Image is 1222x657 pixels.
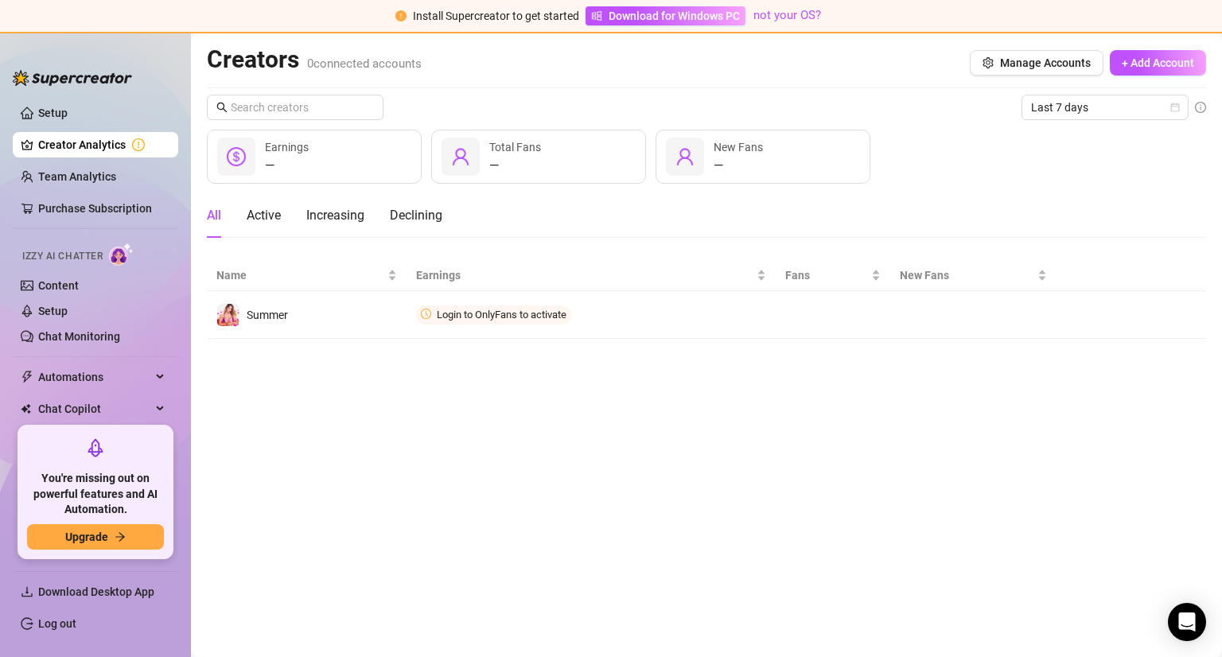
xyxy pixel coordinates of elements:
[27,524,164,550] button: Upgradearrow-right
[1170,103,1180,112] span: calendar
[489,156,541,175] div: —
[247,309,288,321] span: Summer
[591,10,602,21] span: windows
[714,156,763,175] div: —
[216,266,384,284] span: Name
[586,6,745,25] a: Download for Windows PC
[38,330,120,343] a: Chat Monitoring
[21,585,33,598] span: download
[207,206,221,225] div: All
[970,50,1103,76] button: Manage Accounts
[65,531,108,543] span: Upgrade
[38,196,165,221] a: Purchase Subscription
[1110,50,1206,76] button: + Add Account
[207,260,407,291] th: Name
[753,8,821,22] a: not your OS?
[1195,102,1206,113] span: info-circle
[38,170,116,183] a: Team Analytics
[306,206,364,225] div: Increasing
[785,266,869,284] span: Fans
[714,141,763,154] span: New Fans
[421,309,431,319] span: clock-circle
[307,56,422,71] span: 0 connected accounts
[489,141,541,154] span: Total Fans
[395,10,407,21] span: exclamation-circle
[451,147,470,166] span: user
[86,438,105,457] span: rocket
[38,585,154,598] span: Download Desktop App
[1000,56,1091,69] span: Manage Accounts
[115,531,126,542] span: arrow-right
[216,102,228,113] span: search
[413,10,579,22] span: Install Supercreator to get started
[1168,603,1206,641] div: Open Intercom Messenger
[776,260,891,291] th: Fans
[227,147,246,166] span: dollar-circle
[13,70,132,86] img: logo-BBDzfeDw.svg
[109,243,134,266] img: AI Chatter
[675,147,695,166] span: user
[217,304,239,326] img: Summer
[207,45,422,75] h2: Creators
[38,364,151,390] span: Automations
[900,266,1033,284] span: New Fans
[416,266,753,284] span: Earnings
[265,141,309,154] span: Earnings
[27,471,164,518] span: You're missing out on powerful features and AI Automation.
[38,396,151,422] span: Chat Copilot
[38,107,68,119] a: Setup
[247,206,281,225] div: Active
[890,260,1056,291] th: New Fans
[609,7,740,25] span: Download for Windows PC
[231,99,361,116] input: Search creators
[38,132,165,157] a: Creator Analytics exclamation-circle
[1122,56,1194,69] span: + Add Account
[265,156,309,175] div: —
[21,403,31,414] img: Chat Copilot
[22,249,103,264] span: Izzy AI Chatter
[437,309,566,321] span: Login to OnlyFans to activate
[38,279,79,292] a: Content
[21,371,33,383] span: thunderbolt
[407,260,775,291] th: Earnings
[1031,95,1179,119] span: Last 7 days
[38,617,76,630] a: Log out
[983,57,994,68] span: setting
[38,305,68,317] a: Setup
[390,206,442,225] div: Declining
